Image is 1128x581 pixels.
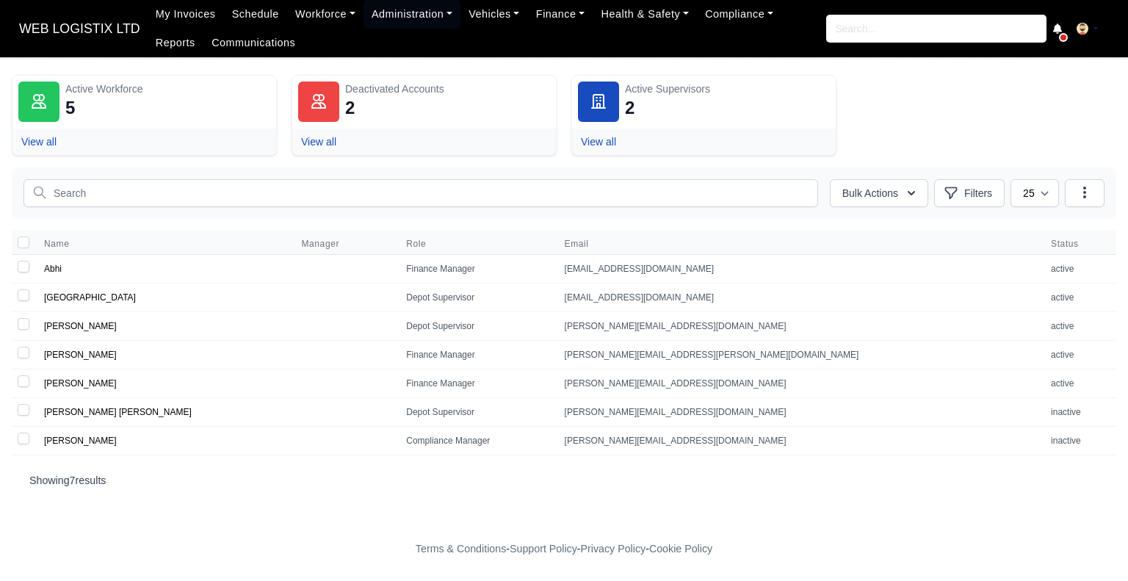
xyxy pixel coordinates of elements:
td: active [1042,369,1116,398]
span: Email [565,238,1033,250]
td: [PERSON_NAME][EMAIL_ADDRESS][DOMAIN_NAME] [556,369,1042,398]
span: 7 [70,474,76,486]
a: Terms & Conditions [416,543,506,555]
a: [GEOGRAPHIC_DATA] [44,292,136,303]
button: Filters [934,179,1005,207]
td: [EMAIL_ADDRESS][DOMAIN_NAME] [556,255,1042,284]
a: View all [21,136,57,148]
p: Showing results [29,473,1099,488]
td: [EMAIL_ADDRESS][DOMAIN_NAME] [556,284,1042,312]
td: [PERSON_NAME][EMAIL_ADDRESS][DOMAIN_NAME] [556,398,1042,427]
td: [PERSON_NAME][EMAIL_ADDRESS][DOMAIN_NAME] [556,312,1042,341]
span: Status [1051,238,1107,250]
td: Finance Manager [397,341,555,369]
td: inactive [1042,427,1116,455]
span: Role [406,238,426,250]
a: [PERSON_NAME] [PERSON_NAME] [44,407,192,417]
a: View all [581,136,616,148]
div: 2 [625,96,634,120]
span: Manager [301,238,339,250]
a: [PERSON_NAME] [44,321,117,331]
div: Deactivated Accounts [345,82,550,96]
button: Name [44,238,81,250]
td: active [1042,284,1116,312]
td: Depot Supervisor [397,284,555,312]
input: Search [23,179,818,207]
a: [PERSON_NAME] [44,350,117,360]
div: 2 [345,96,355,120]
td: [PERSON_NAME][EMAIL_ADDRESS][PERSON_NAME][DOMAIN_NAME] [556,341,1042,369]
button: Manager [301,238,351,250]
input: Search... [826,15,1046,43]
td: Compliance Manager [397,427,555,455]
div: - - - [145,541,983,557]
a: Reports [148,29,203,57]
div: Active Workforce [65,82,270,96]
div: 5 [65,96,75,120]
td: Depot Supervisor [397,398,555,427]
a: Abhi [44,264,62,274]
td: inactive [1042,398,1116,427]
a: Privacy Policy [581,543,646,555]
td: active [1042,341,1116,369]
td: Finance Manager [397,369,555,398]
td: [PERSON_NAME][EMAIL_ADDRESS][DOMAIN_NAME] [556,427,1042,455]
a: [PERSON_NAME] [44,436,117,446]
a: Cookie Policy [649,543,712,555]
a: WEB LOGISTIX LTD [12,15,148,43]
div: Active Supervisors [625,82,830,96]
td: active [1042,255,1116,284]
a: [PERSON_NAME] [44,378,117,389]
a: View all [301,136,336,148]
button: Bulk Actions [830,179,928,207]
td: Depot Supervisor [397,312,555,341]
a: Communications [203,29,304,57]
button: Role [406,238,438,250]
a: Support Policy [510,543,577,555]
td: active [1042,312,1116,341]
td: Finance Manager [397,255,555,284]
span: Name [44,238,69,250]
span: WEB LOGISTIX LTD [12,14,148,43]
